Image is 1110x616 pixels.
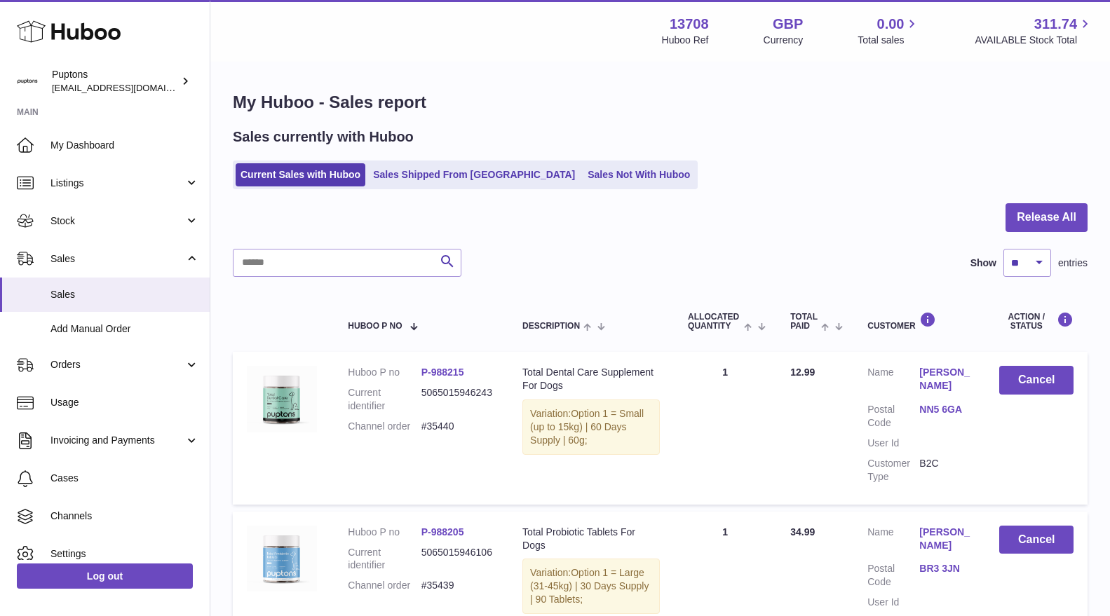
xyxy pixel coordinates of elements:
div: Customer [867,312,971,331]
a: BR3 3JN [919,562,971,575]
button: Release All [1006,203,1088,232]
dt: Current identifier [348,386,421,413]
a: NN5 6GA [919,403,971,416]
dt: Channel order [348,420,421,433]
span: Sales [50,288,199,301]
dd: B2C [919,457,971,484]
div: Huboo Ref [662,34,709,47]
dt: Customer Type [867,457,919,484]
dt: Postal Code [867,562,919,589]
dt: User Id [867,437,919,450]
dd: 5065015946106 [421,546,494,573]
img: TotalDentalCarePowder120.jpg [247,366,317,432]
a: 0.00 Total sales [858,15,920,47]
span: ALLOCATED Quantity [688,313,740,331]
div: Action / Status [999,312,1074,331]
span: Channels [50,509,199,523]
a: Sales Not With Huboo [583,163,695,186]
span: 34.99 [790,526,815,538]
span: Add Manual Order [50,322,199,336]
span: 311.74 [1034,15,1077,34]
dt: Name [867,366,919,396]
span: Total sales [858,34,920,47]
img: TotalProbioticTablets120.jpg [247,526,317,591]
span: 12.99 [790,367,815,378]
label: Show [970,256,996,270]
div: Total Dental Care Supplement For Dogs [522,366,660,392]
div: Currency [764,34,804,47]
dt: Channel order [348,579,421,592]
span: Option 1 = Large (31-45kg) | 30 Days Supply | 90 Tablets; [530,567,649,605]
dd: 5065015946243 [421,386,494,413]
h1: My Huboo - Sales report [233,91,1088,114]
button: Cancel [999,366,1074,395]
span: 0.00 [877,15,905,34]
dt: Postal Code [867,403,919,430]
dt: User Id [867,596,919,609]
h2: Sales currently with Huboo [233,128,414,146]
span: Orders [50,358,184,371]
dd: #35440 [421,420,494,433]
div: Total Probiotic Tablets For Dogs [522,526,660,552]
a: [PERSON_NAME] [919,526,971,552]
span: Cases [50,472,199,485]
span: Stock [50,214,184,228]
span: Sales [50,252,184,266]
span: Description [522,322,580,331]
dt: Name [867,526,919,556]
dt: Huboo P no [348,366,421,379]
span: Settings [50,547,199,561]
a: P-988215 [421,367,464,378]
strong: GBP [773,15,803,34]
a: P-988205 [421,526,464,538]
span: Huboo P no [348,322,402,331]
span: Option 1 = Small (up to 15kg) | 60 Days Supply | 60g; [530,408,644,446]
span: Listings [50,177,184,190]
dt: Huboo P no [348,526,421,539]
div: Variation: [522,559,660,614]
a: Current Sales with Huboo [236,163,365,186]
span: My Dashboard [50,139,199,152]
button: Cancel [999,526,1074,554]
strong: 13708 [670,15,709,34]
td: 1 [674,352,776,504]
a: 311.74 AVAILABLE Stock Total [975,15,1093,47]
span: Invoicing and Payments [50,434,184,447]
span: [EMAIL_ADDRESS][DOMAIN_NAME] [52,82,206,93]
span: entries [1058,256,1088,270]
span: AVAILABLE Stock Total [975,34,1093,47]
a: Log out [17,563,193,589]
dd: #35439 [421,579,494,592]
div: Puptons [52,68,178,95]
span: Usage [50,396,199,409]
span: Total paid [790,313,818,331]
a: [PERSON_NAME] [919,366,971,392]
img: hello@puptons.com [17,71,38,92]
div: Variation: [522,399,660,455]
a: Sales Shipped From [GEOGRAPHIC_DATA] [368,163,580,186]
dt: Current identifier [348,546,421,573]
